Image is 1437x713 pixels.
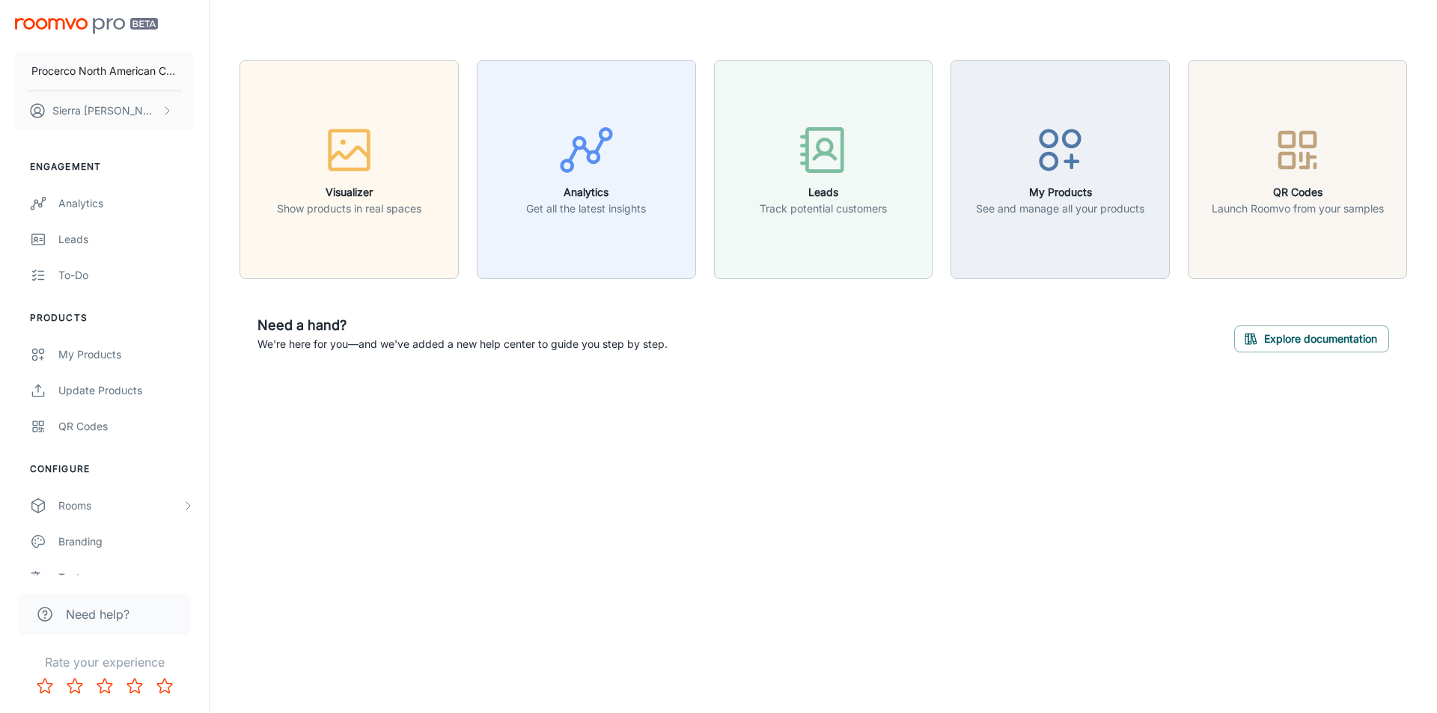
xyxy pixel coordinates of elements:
h6: Analytics [526,184,646,201]
button: Procerco North American Corporation [15,52,194,91]
p: Launch Roomvo from your samples [1212,201,1384,217]
h6: QR Codes [1212,184,1384,201]
button: LeadsTrack potential customers [714,60,933,279]
h6: My Products [976,184,1144,201]
div: QR Codes [58,418,194,435]
div: Leads [58,231,194,248]
a: Explore documentation [1234,330,1389,345]
button: My ProductsSee and manage all your products [951,60,1170,279]
div: Update Products [58,382,194,399]
a: My ProductsSee and manage all your products [951,161,1170,176]
button: AnalyticsGet all the latest insights [477,60,696,279]
p: See and manage all your products [976,201,1144,217]
p: Track potential customers [760,201,887,217]
a: LeadsTrack potential customers [714,161,933,176]
div: Analytics [58,195,194,212]
p: We're here for you—and we've added a new help center to guide you step by step. [257,336,668,352]
a: QR CodesLaunch Roomvo from your samples [1188,161,1407,176]
div: To-do [58,267,194,284]
button: VisualizerShow products in real spaces [239,60,459,279]
button: Explore documentation [1234,325,1389,352]
p: Show products in real spaces [277,201,421,217]
a: AnalyticsGet all the latest insights [477,161,696,176]
h6: Need a hand? [257,315,668,336]
button: Sierra [PERSON_NAME] [15,91,194,130]
p: Procerco North American Corporation [31,63,177,79]
p: Get all the latest insights [526,201,646,217]
h6: Leads [760,184,887,201]
p: Sierra [PERSON_NAME] [52,102,158,119]
h6: Visualizer [277,184,421,201]
button: QR CodesLaunch Roomvo from your samples [1188,60,1407,279]
div: My Products [58,346,194,363]
img: Roomvo PRO Beta [15,18,158,34]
